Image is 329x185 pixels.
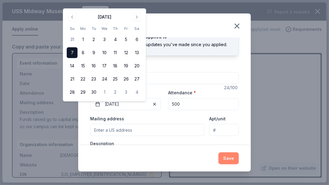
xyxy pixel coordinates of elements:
button: Save [218,152,239,164]
button: 16 [88,60,99,71]
input: Enter a US address [90,124,204,136]
button: 21 [67,74,78,84]
button: 5 [121,34,132,45]
button: 26 [121,74,132,84]
button: 28 [67,87,78,98]
button: 24 [99,74,110,84]
button: 19 [121,60,132,71]
button: 18 [110,60,121,71]
button: Go to previous month [68,13,76,21]
button: 29 [78,87,88,98]
button: Go to next month [133,13,141,21]
button: 14 [67,60,78,71]
label: Apt/unit [209,116,226,122]
button: 27 [132,74,142,84]
button: 3 [99,34,110,45]
button: 23 [88,74,99,84]
button: 25 [110,74,121,84]
button: 13 [132,47,142,58]
button: 3 [121,87,132,98]
th: Monday [78,25,88,32]
th: Saturday [132,25,142,32]
div: [DATE] [98,13,111,21]
button: 9 [88,47,99,58]
input: # [209,124,239,136]
div: Let donors know of any updates you've made since you applied. [98,41,231,48]
button: 11 [110,47,121,58]
button: 4 [110,34,121,45]
div: 24 /100 [224,84,239,91]
button: 1 [78,34,88,45]
th: Wednesday [99,25,110,32]
button: 10 [99,47,110,58]
input: Spring Fundraiser [90,72,239,84]
input: 20 [168,98,239,110]
th: Thursday [110,25,121,32]
button: 17 [99,60,110,71]
button: 15 [78,60,88,71]
button: 22 [78,74,88,84]
button: 6 [132,34,142,45]
th: Sunday [67,25,78,32]
label: Description [90,141,114,147]
th: Friday [121,25,132,32]
button: 20 [132,60,142,71]
button: 4 [132,87,142,98]
label: Attendance [168,90,196,96]
button: 7 [67,47,78,58]
th: Tuesday [88,25,99,32]
button: 2 [88,34,99,45]
button: 30 [88,87,99,98]
label: Mailing address [90,116,124,122]
button: 2 [110,87,121,98]
button: [DATE] [90,98,161,110]
button: 1 [99,87,110,98]
button: 8 [78,47,88,58]
button: 31 [67,34,78,45]
button: 12 [121,47,132,58]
